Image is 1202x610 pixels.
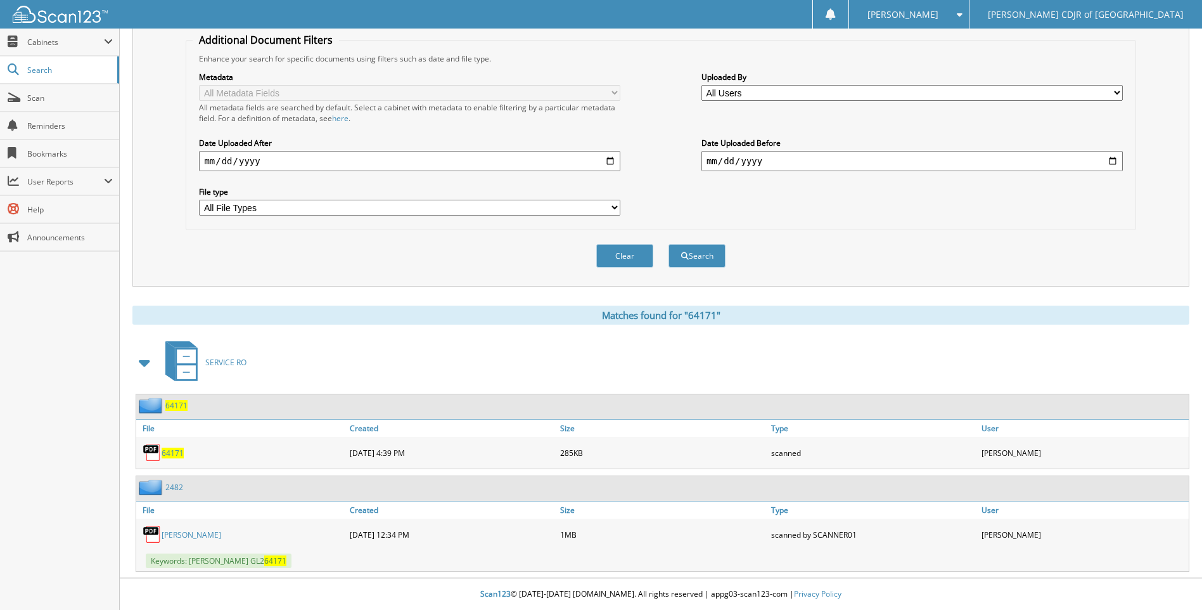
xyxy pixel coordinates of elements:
a: here [332,113,348,124]
a: [PERSON_NAME] [162,529,221,540]
div: [DATE] 4:39 PM [347,440,557,465]
label: Metadata [199,72,620,82]
iframe: Chat Widget [1139,549,1202,610]
div: scanned by SCANNER01 [768,522,978,547]
span: Help [27,204,113,215]
a: User [978,502,1189,519]
input: end [701,151,1123,171]
a: User [978,420,1189,437]
span: Keywords: [PERSON_NAME] GL2 [146,554,291,568]
a: Size [557,420,767,437]
button: Clear [596,244,653,268]
img: scan123-logo-white.svg [13,6,108,23]
span: Reminders [27,120,113,131]
legend: Additional Document Filters [193,33,339,47]
div: [PERSON_NAME] [978,440,1189,465]
button: Search [668,244,726,268]
img: PDF.png [143,443,162,462]
span: Announcements [27,232,113,243]
div: Enhance your search for specific documents using filters such as date and file type. [193,53,1128,64]
div: [DATE] 12:34 PM [347,522,557,547]
span: [PERSON_NAME] CDJR of [GEOGRAPHIC_DATA] [988,11,1184,18]
a: Type [768,502,978,519]
a: Created [347,502,557,519]
span: Search [27,65,111,75]
a: Type [768,420,978,437]
span: Cabinets [27,37,104,48]
span: Scan123 [480,588,511,599]
div: All metadata fields are searched by default. Select a cabinet with metadata to enable filtering b... [199,102,620,124]
a: Privacy Policy [794,588,841,599]
span: SERVICE RO [205,357,246,368]
label: Date Uploaded Before [701,138,1123,148]
img: folder2.png [139,479,165,495]
a: SERVICE RO [158,337,246,387]
input: start [199,151,620,171]
label: Date Uploaded After [199,138,620,148]
a: Size [557,502,767,519]
a: File [136,502,347,519]
a: 64171 [162,448,184,458]
span: [PERSON_NAME] [867,11,938,18]
label: File type [199,186,620,197]
a: Created [347,420,557,437]
span: User Reports [27,176,104,187]
div: [PERSON_NAME] [978,522,1189,547]
a: 64171 [165,400,188,411]
div: © [DATE]-[DATE] [DOMAIN_NAME]. All rights reserved | appg03-scan123-com | [120,579,1202,610]
span: Bookmarks [27,148,113,159]
div: scanned [768,440,978,465]
a: File [136,420,347,437]
span: 64171 [264,555,286,566]
span: Scan [27,93,113,103]
img: PDF.png [143,525,162,544]
div: 285KB [557,440,767,465]
div: Matches found for "64171" [132,306,1189,325]
label: Uploaded By [701,72,1123,82]
div: 1MB [557,522,767,547]
img: folder2.png [139,398,165,413]
a: 2482 [165,482,183,493]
